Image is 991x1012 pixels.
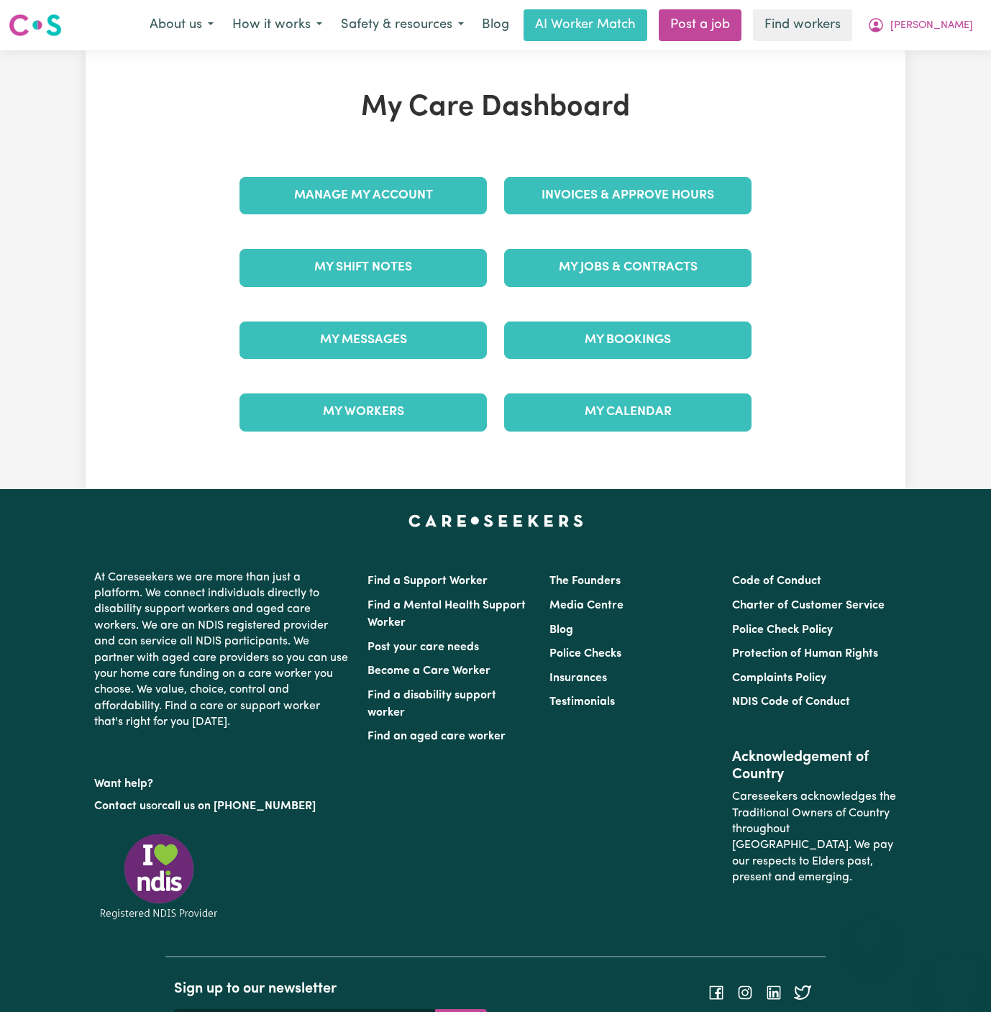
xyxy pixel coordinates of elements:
a: Protection of Human Rights [732,648,878,660]
iframe: Button to launch messaging window [933,954,979,1000]
a: My Workers [239,393,487,431]
a: Find a Support Worker [367,575,488,587]
a: Find a Mental Health Support Worker [367,600,526,629]
a: Blog [549,624,573,636]
a: Manage My Account [239,177,487,214]
a: My Calendar [504,393,752,431]
a: Police Checks [549,648,621,660]
a: Follow Careseekers on Instagram [736,987,754,998]
a: Media Centre [549,600,624,611]
a: My Messages [239,322,487,359]
a: call us on [PHONE_NUMBER] [162,801,316,812]
a: NDIS Code of Conduct [732,696,850,708]
p: or [94,793,350,820]
button: About us [140,10,223,40]
h2: Sign up to our newsletter [174,980,487,998]
a: Police Check Policy [732,624,833,636]
a: Code of Conduct [732,575,821,587]
a: Invoices & Approve Hours [504,177,752,214]
img: Registered NDIS provider [94,831,224,921]
a: Contact us [94,801,151,812]
button: Safety & resources [332,10,473,40]
p: Careseekers acknowledges the Traditional Owners of Country throughout [GEOGRAPHIC_DATA]. We pay o... [732,783,897,891]
p: Want help? [94,770,350,792]
a: Charter of Customer Service [732,600,885,611]
a: AI Worker Match [524,9,647,41]
a: Find a disability support worker [367,690,496,719]
a: Post a job [659,9,741,41]
a: Careseekers logo [9,9,62,42]
p: At Careseekers we are more than just a platform. We connect individuals directly to disability su... [94,564,350,737]
a: Follow Careseekers on Facebook [708,987,725,998]
iframe: Close message [857,920,885,949]
a: Find workers [753,9,852,41]
a: Follow Careseekers on LinkedIn [765,987,782,998]
a: The Founders [549,575,621,587]
a: My Jobs & Contracts [504,249,752,286]
a: Follow Careseekers on Twitter [794,987,811,998]
a: My Bookings [504,322,752,359]
span: [PERSON_NAME] [890,18,973,34]
a: Complaints Policy [732,673,826,684]
a: Testimonials [549,696,615,708]
a: Blog [473,9,518,41]
h2: Acknowledgement of Country [732,749,897,783]
button: My Account [858,10,982,40]
img: Careseekers logo [9,12,62,38]
a: Insurances [549,673,607,684]
a: My Shift Notes [239,249,487,286]
a: Careseekers home page [408,515,583,526]
a: Become a Care Worker [367,665,490,677]
button: How it works [223,10,332,40]
a: Find an aged care worker [367,731,506,742]
a: Post your care needs [367,642,479,653]
h1: My Care Dashboard [231,91,760,125]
